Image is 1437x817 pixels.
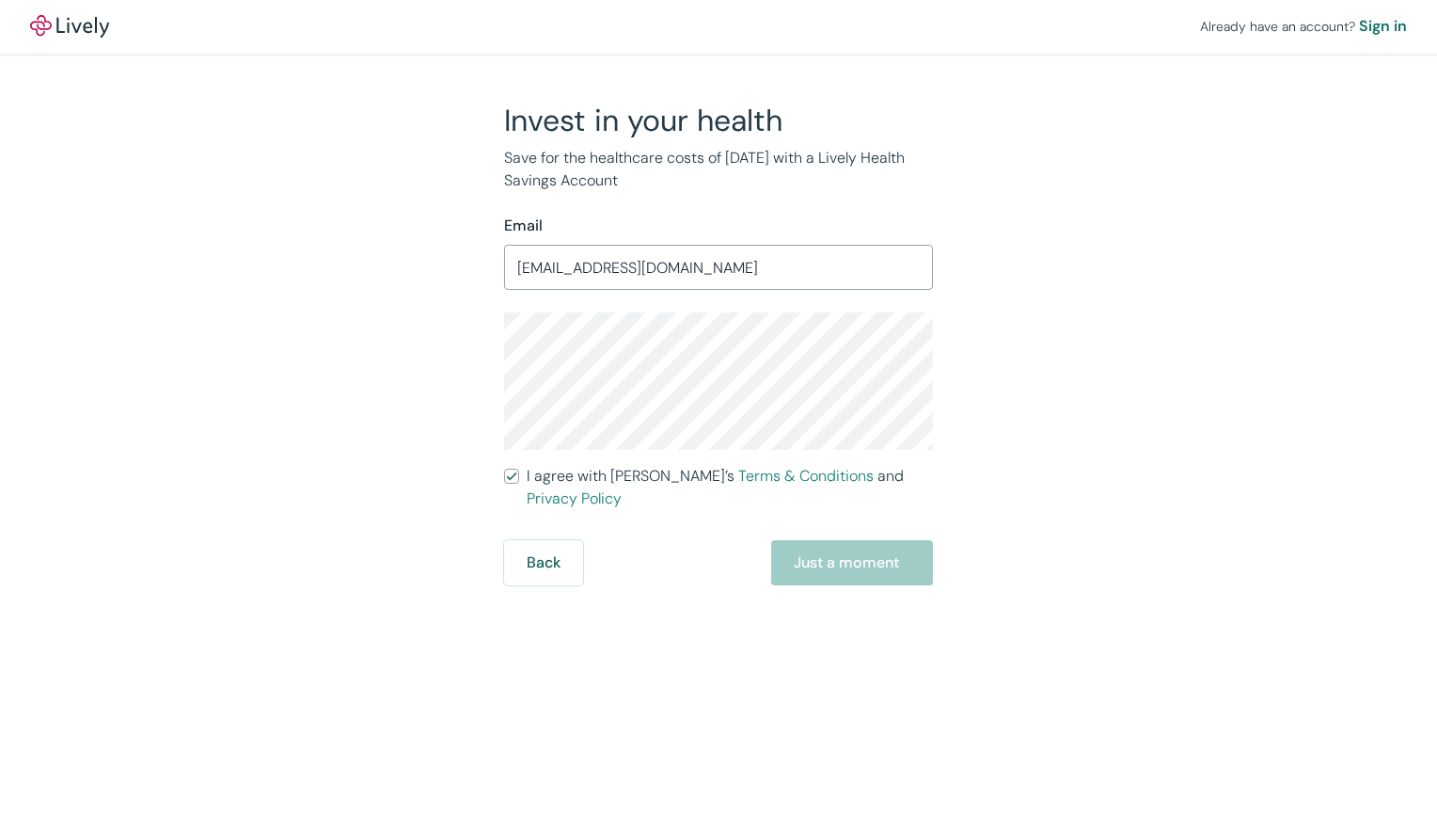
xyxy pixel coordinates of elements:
div: Already have an account? [1200,15,1407,38]
h2: Invest in your health [504,102,933,139]
span: I agree with [PERSON_NAME]’s and [527,465,933,510]
a: LivelyLively [30,15,109,38]
a: Privacy Policy [527,489,622,508]
button: Back [504,540,583,585]
p: Save for the healthcare costs of [DATE] with a Lively Health Savings Account [504,147,933,192]
img: Lively [30,15,109,38]
label: Email [504,215,543,237]
a: Sign in [1359,15,1407,38]
a: Terms & Conditions [738,466,874,486]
